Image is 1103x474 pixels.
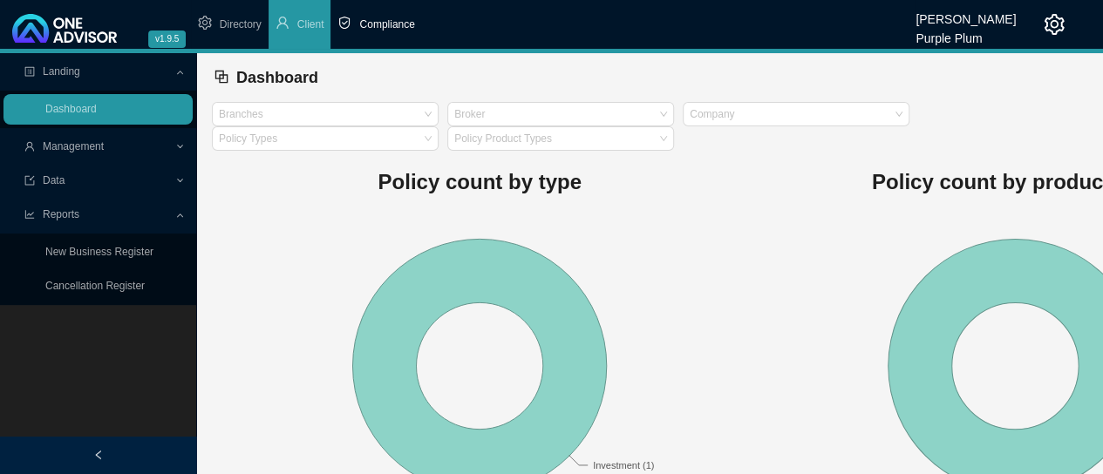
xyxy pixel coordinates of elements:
a: Dashboard [45,103,97,115]
span: Client [297,18,324,30]
span: block [214,69,229,85]
span: Dashboard [236,69,318,86]
div: [PERSON_NAME] [916,4,1016,24]
span: Data [43,174,65,186]
span: Reports [43,208,79,220]
span: safety [337,16,351,30]
text: Investment (1) [593,460,654,471]
span: profile [24,66,35,77]
span: v1.9.5 [148,30,186,48]
span: Compliance [359,18,414,30]
img: 2df55531c6924b55f21c4cf5d4484680-logo-light.svg [12,14,117,43]
a: Cancellation Register [45,280,145,292]
a: New Business Register [45,246,153,258]
span: Directory [220,18,262,30]
div: Purple Plum [916,24,1016,43]
span: import [24,175,35,186]
span: setting [1044,14,1065,35]
span: line-chart [24,209,35,220]
span: Landing [43,65,80,78]
h1: Policy count by type [212,165,747,200]
span: left [93,450,104,460]
span: setting [198,16,212,30]
span: Management [43,140,104,152]
span: user [276,16,289,30]
span: user [24,141,35,152]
